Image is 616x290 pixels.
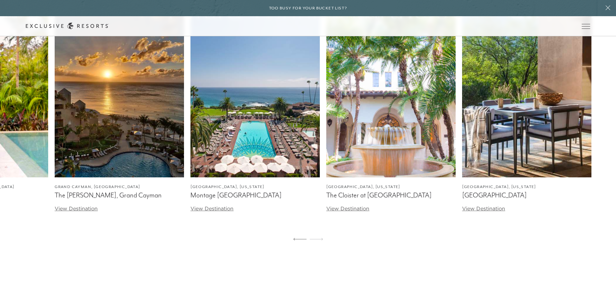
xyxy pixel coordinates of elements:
[582,24,590,28] button: Open navigation
[326,184,456,190] figcaption: [GEOGRAPHIC_DATA], [US_STATE]
[190,16,320,212] a: [GEOGRAPHIC_DATA], [US_STATE]Montage [GEOGRAPHIC_DATA]View Destination
[190,205,233,212] a: View Destination
[462,16,591,212] a: [GEOGRAPHIC_DATA], [US_STATE][GEOGRAPHIC_DATA]View Destination
[190,184,320,190] figcaption: [GEOGRAPHIC_DATA], [US_STATE]
[462,184,591,190] figcaption: [GEOGRAPHIC_DATA], [US_STATE]
[462,205,505,212] a: View Destination
[55,205,98,212] a: View Destination
[326,205,369,212] a: View Destination
[190,191,320,199] figcaption: Montage [GEOGRAPHIC_DATA]
[462,191,591,199] figcaption: [GEOGRAPHIC_DATA]
[269,5,347,11] h6: Too busy for your bucket list?
[55,16,184,212] a: Grand Cayman, [GEOGRAPHIC_DATA]The [PERSON_NAME], Grand CaymanView Destination
[55,184,184,190] figcaption: Grand Cayman, [GEOGRAPHIC_DATA]
[326,191,456,199] figcaption: The Cloister at [GEOGRAPHIC_DATA]
[55,191,184,199] figcaption: The [PERSON_NAME], Grand Cayman
[326,16,456,212] a: [GEOGRAPHIC_DATA], [US_STATE]The Cloister at [GEOGRAPHIC_DATA]View Destination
